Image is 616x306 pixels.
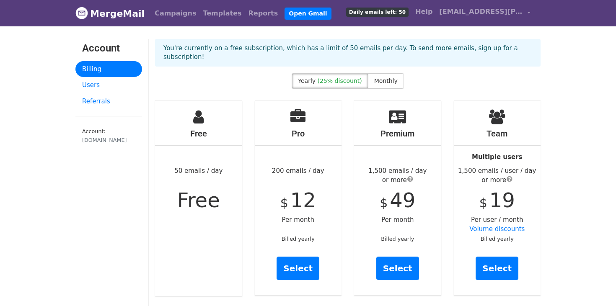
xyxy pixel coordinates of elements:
a: Select [277,257,319,280]
a: Referrals [75,93,142,110]
small: Billed yearly [481,236,514,242]
span: Free [177,188,220,212]
div: 1,500 emails / user / day or more [454,166,541,185]
div: Per month [354,101,441,295]
span: Yearly [298,77,316,84]
div: 50 emails / day [155,101,242,296]
a: Daily emails left: 50 [343,3,412,20]
span: $ [479,195,487,210]
span: (25% discount) [318,77,362,84]
span: 19 [489,188,515,212]
span: [EMAIL_ADDRESS][PERSON_NAME][DOMAIN_NAME] [439,7,523,17]
div: 200 emails / day Per month [255,101,342,295]
div: 1,500 emails / day or more [354,166,441,185]
span: 12 [290,188,316,212]
a: MergeMail [75,5,145,22]
img: MergeMail logo [75,7,88,19]
strong: Multiple users [472,153,522,161]
h4: Free [155,129,242,139]
p: You're currently on a free subscription, which has a limit of 50 emails per day. To send more ema... [163,44,532,62]
a: Volume discounts [469,225,525,233]
a: Open Gmail [285,8,331,20]
a: Billing [75,61,142,77]
h4: Team [454,129,541,139]
a: Reports [245,5,282,22]
small: Billed yearly [381,236,414,242]
h3: Account [82,42,135,54]
span: Monthly [374,77,398,84]
h4: Premium [354,129,441,139]
span: 49 [390,188,415,212]
a: [EMAIL_ADDRESS][PERSON_NAME][DOMAIN_NAME] [436,3,534,23]
a: Users [75,77,142,93]
span: $ [280,195,288,210]
a: Templates [199,5,245,22]
div: Per user / month [454,101,541,295]
h4: Pro [255,129,342,139]
span: $ [380,195,388,210]
a: Select [476,257,518,280]
div: [DOMAIN_NAME] [82,136,135,144]
small: Account: [82,128,135,144]
small: Billed yearly [282,236,315,242]
a: Campaigns [151,5,199,22]
span: Daily emails left: 50 [346,8,409,17]
a: Help [412,3,436,20]
a: Select [376,257,419,280]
